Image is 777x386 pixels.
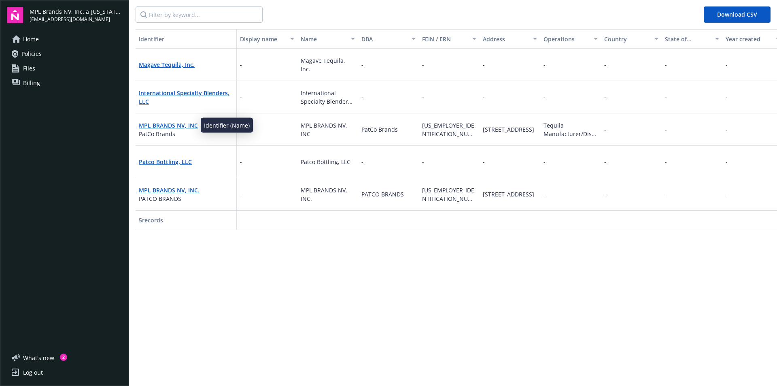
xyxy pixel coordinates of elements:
span: - [361,93,363,101]
a: Policies [7,47,122,60]
div: 2 [60,354,67,361]
span: Home [23,33,39,46]
span: [STREET_ADDRESS] [483,190,534,198]
span: Billing [23,77,40,90]
div: Address [483,35,528,43]
span: Tequila Manufacturer/Distributor [543,122,598,146]
button: Address [480,29,540,49]
span: - [361,158,363,166]
span: [STREET_ADDRESS] [483,126,534,133]
span: International Specialty Blenders, LLC [301,89,354,114]
span: PatCo Brands [139,130,198,138]
div: FEIN / ERN [422,35,467,43]
span: - [240,60,242,69]
span: [US_EMPLOYER_IDENTIFICATION_NUMBER] [422,122,474,146]
button: What's new2 [7,354,67,362]
span: MPL BRANDS NV, INC [301,122,349,138]
a: Home [7,33,122,46]
button: Display name [237,29,297,49]
span: - [665,158,667,166]
div: Log out [23,366,43,379]
button: FEIN / ERN [419,29,480,49]
span: - [604,158,606,166]
span: MPL Brands NV, Inc. a [US_STATE] Corporation [30,7,122,16]
div: Year created [726,35,771,43]
div: Name [301,35,346,43]
a: Patco Bottling, LLC [139,158,192,166]
span: - [665,61,667,68]
button: DBA [358,29,419,49]
span: PATCO BRANDS [139,194,200,203]
span: - [240,93,242,101]
span: - [726,158,728,166]
span: - [726,93,728,101]
span: - [665,93,667,101]
span: Patco Bottling, LLC [139,158,192,166]
span: Files [23,62,35,75]
span: Magave Tequila, Inc. [301,57,347,73]
a: International Specialty Blenders, LLC [139,89,229,105]
span: - [726,61,728,68]
button: Download CSV [704,6,771,23]
span: - [483,93,485,101]
span: - [665,126,667,133]
span: What ' s new [23,354,54,362]
a: Magave Tequila, Inc. [139,61,195,68]
input: Filter by keyword... [136,6,263,23]
span: Patco Bottling, LLC [301,158,350,166]
span: - [422,158,424,166]
div: Operations [543,35,589,43]
span: - [543,93,546,101]
div: State of incorporation or jurisdiction [665,35,710,43]
span: - [483,61,485,68]
button: Identifier [136,29,237,49]
span: [EMAIL_ADDRESS][DOMAIN_NAME] [30,16,122,23]
div: Display name [240,35,285,43]
span: - [240,190,242,198]
span: 5 records [139,216,163,224]
span: - [422,61,424,68]
span: International Specialty Blenders, LLC [139,89,233,106]
span: Magave Tequila, Inc. [139,60,195,69]
span: [US_EMPLOYER_IDENTIFICATION_NUMBER] [422,186,474,211]
span: - [422,93,424,101]
span: - [240,158,242,166]
img: navigator-logo.svg [7,7,23,23]
span: - [483,158,485,166]
span: PatCo Brands [361,126,398,133]
span: - [604,61,606,68]
span: Download CSV [717,11,757,18]
div: DBA [361,35,407,43]
span: PATCO BRANDS [361,190,404,198]
span: - [543,61,546,68]
span: - [604,93,606,101]
button: State of incorporation or jurisdiction [662,29,722,49]
span: - [543,190,546,198]
a: Billing [7,77,122,90]
button: Name [297,29,358,49]
button: Operations [540,29,601,49]
span: - [604,190,606,198]
a: MPL BRANDS NV, INC. [139,186,200,194]
button: MPL Brands NV, Inc. a [US_STATE] Corporation[EMAIL_ADDRESS][DOMAIN_NAME] [30,7,122,23]
span: - [726,190,728,198]
span: - [604,126,606,133]
span: - [665,190,667,198]
a: MPL BRANDS NV, INC [139,122,198,129]
span: - [726,126,728,133]
div: Identifier [139,35,233,43]
button: Country [601,29,662,49]
div: Country [604,35,650,43]
span: MPL BRANDS NV, INC. [301,186,349,203]
span: Policies [21,47,42,60]
span: - [543,158,546,166]
span: - [361,61,363,68]
a: Files [7,62,122,75]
